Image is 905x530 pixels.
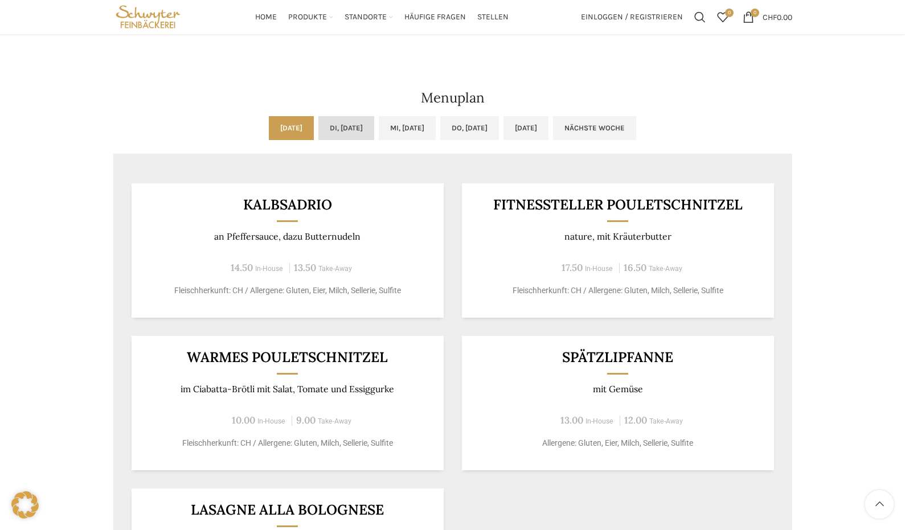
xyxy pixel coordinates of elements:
[288,6,333,28] a: Produkte
[255,6,277,28] a: Home
[689,6,711,28] a: Suchen
[585,417,613,425] span: In-House
[476,198,760,212] h3: Fitnessteller Pouletschnitzel
[294,261,316,274] span: 13.50
[737,6,798,28] a: 0 CHF0.00
[318,116,374,140] a: Di, [DATE]
[624,414,647,426] span: 12.00
[763,12,792,22] bdi: 0.00
[113,91,792,105] h2: Menuplan
[649,265,682,273] span: Take-Away
[269,116,314,140] a: [DATE]
[145,198,429,212] h3: KALBSADRIO
[711,6,734,28] div: Meine Wunschliste
[257,417,285,425] span: In-House
[476,384,760,395] p: mit Gemüse
[477,12,509,23] span: Stellen
[865,490,894,519] a: Scroll to top button
[581,13,683,21] span: Einloggen / Registrieren
[189,6,575,28] div: Main navigation
[649,417,683,425] span: Take-Away
[255,265,283,273] span: In-House
[145,384,429,395] p: im Ciabatta-Brötli mit Salat, Tomate und Essiggurke
[255,12,277,23] span: Home
[345,6,393,28] a: Standorte
[145,350,429,364] h3: Warmes Pouletschnitzel
[318,417,351,425] span: Take-Away
[145,285,429,297] p: Fleischherkunft: CH / Allergene: Gluten, Eier, Milch, Sellerie, Sulfite
[725,9,734,17] span: 0
[553,116,636,140] a: Nächste Woche
[476,350,760,364] h3: Spätzlipfanne
[345,12,387,23] span: Standorte
[624,261,646,274] span: 16.50
[440,116,499,140] a: Do, [DATE]
[585,265,613,273] span: In-House
[318,265,352,273] span: Take-Away
[476,437,760,449] p: Allergene: Gluten, Eier, Milch, Sellerie, Sulfite
[763,12,777,22] span: CHF
[379,116,436,140] a: Mi, [DATE]
[296,414,316,426] span: 9.00
[476,285,760,297] p: Fleischherkunft: CH / Allergene: Gluten, Milch, Sellerie, Sulfite
[711,6,734,28] a: 0
[404,12,466,23] span: Häufige Fragen
[145,231,429,242] p: an Pfeffersauce, dazu Butternudeln
[113,11,183,21] a: Site logo
[231,261,253,274] span: 14.50
[476,231,760,242] p: nature, mit Kräuterbutter
[404,6,466,28] a: Häufige Fragen
[575,6,689,28] a: Einloggen / Registrieren
[145,503,429,517] h3: Lasagne alla Bolognese
[562,261,583,274] span: 17.50
[477,6,509,28] a: Stellen
[232,414,255,426] span: 10.00
[145,437,429,449] p: Fleischherkunft: CH / Allergene: Gluten, Milch, Sellerie, Sulfite
[560,414,583,426] span: 13.00
[751,9,759,17] span: 0
[288,12,327,23] span: Produkte
[503,116,548,140] a: [DATE]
